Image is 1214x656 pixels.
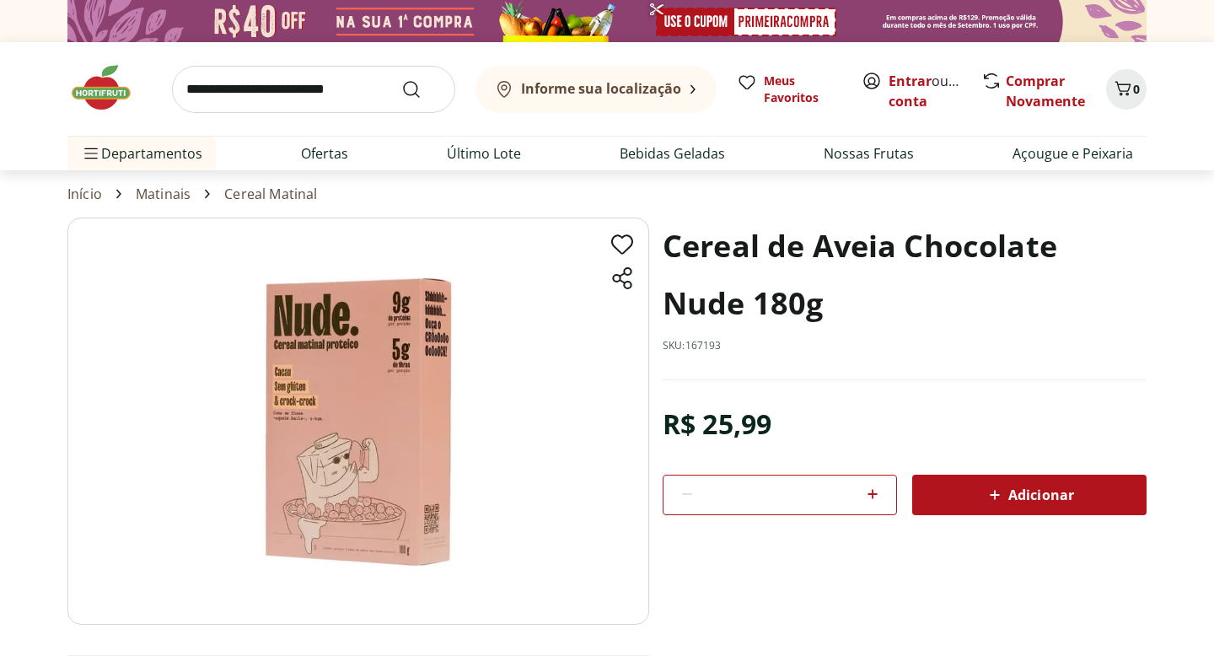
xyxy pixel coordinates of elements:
[824,143,914,164] a: Nossas Frutas
[475,66,717,113] button: Informe sua localização
[301,143,348,164] a: Ofertas
[889,72,932,90] a: Entrar
[67,62,152,113] img: Hortifruti
[81,133,202,174] span: Departamentos
[67,186,102,202] a: Início
[136,186,191,202] a: Matinais
[663,339,722,352] p: SKU: 167193
[447,143,521,164] a: Último Lote
[889,71,964,111] span: ou
[67,218,649,625] img: Cereal de Aveia Chocolate Nude 180g
[1133,81,1140,97] span: 0
[1006,72,1085,110] a: Comprar Novamente
[985,485,1074,505] span: Adicionar
[1106,69,1147,110] button: Carrinho
[81,133,101,174] button: Menu
[172,66,455,113] input: search
[663,218,1147,332] h1: Cereal de Aveia Chocolate Nude 180g
[737,73,841,106] a: Meus Favoritos
[764,73,841,106] span: Meus Favoritos
[912,475,1147,515] button: Adicionar
[889,72,981,110] a: Criar conta
[521,79,681,98] b: Informe sua localização
[1013,143,1133,164] a: Açougue e Peixaria
[663,401,771,448] div: R$ 25,99
[224,186,317,202] a: Cereal Matinal
[401,79,442,99] button: Submit Search
[620,143,725,164] a: Bebidas Geladas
